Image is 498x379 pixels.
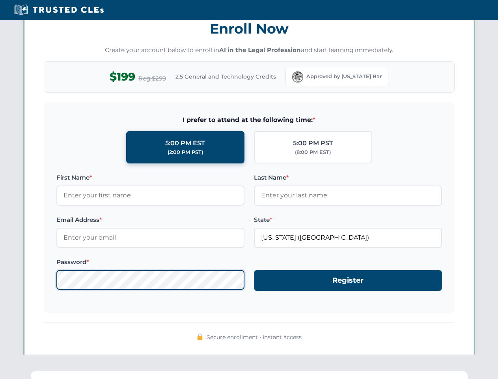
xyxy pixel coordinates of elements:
[56,186,244,205] input: Enter your first name
[56,228,244,248] input: Enter your email
[56,115,442,125] span: I prefer to attend at the following time:
[44,46,455,55] p: Create your account below to enroll in and start learning immediately.
[12,4,106,16] img: Trusted CLEs
[56,215,244,225] label: Email Address
[110,68,135,86] span: $199
[219,46,301,54] strong: AI in the Legal Profession
[44,16,455,41] h3: Enroll Now
[168,148,203,156] div: (2:00 PM PST)
[197,334,203,340] img: 🔒
[165,138,205,148] div: 5:00 PM EST
[56,257,244,267] label: Password
[138,74,166,83] span: Reg $299
[207,333,302,341] span: Secure enrollment • Instant access
[254,270,442,291] button: Register
[306,73,382,81] span: Approved by [US_STATE] Bar
[175,72,276,81] span: 2.5 General and Technology Credits
[254,186,442,205] input: Enter your last name
[254,215,442,225] label: State
[56,173,244,182] label: First Name
[293,138,333,148] div: 5:00 PM PST
[295,148,331,156] div: (8:00 PM EST)
[254,228,442,248] input: Florida (FL)
[292,71,303,83] img: Florida Bar
[254,173,442,182] label: Last Name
